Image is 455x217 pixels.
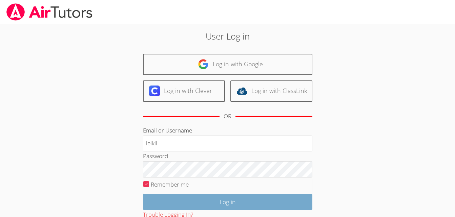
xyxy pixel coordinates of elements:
div: OR [224,112,231,121]
h2: User Log in [105,30,350,43]
a: Log in with Google [143,54,312,75]
img: clever-logo-6eab21bc6e7a338710f1a6ff85c0baf02591cd810cc4098c63d3a4b26e2feb20.svg [149,86,160,96]
label: Password [143,152,168,160]
input: Log in [143,194,312,210]
label: Email or Username [143,126,192,134]
a: Log in with Clever [143,80,225,102]
a: Log in with ClassLink [230,80,312,102]
img: airtutors_banner-c4298cdbf04f3fff15de1276eac7730deb9818008684d7c2e4769d2f7ddbe033.png [6,3,93,21]
img: classlink-logo-d6bb404cc1216ec64c9a2012d9dc4662098be43eaf13dc465df04b49fa7ab582.svg [236,86,247,96]
label: Remember me [151,180,189,188]
img: google-logo-50288ca7cdecda66e5e0955fdab243c47b7ad437acaf1139b6f446037453330a.svg [198,59,209,70]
